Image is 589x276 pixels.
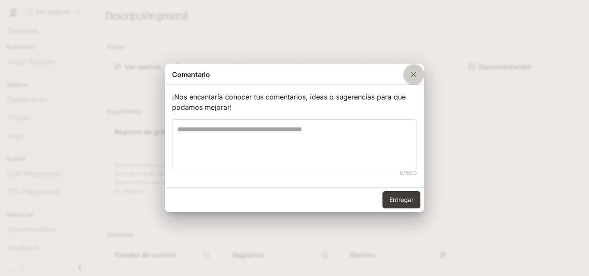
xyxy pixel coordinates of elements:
[403,170,405,176] font: /
[389,196,414,203] font: Entregar
[172,93,406,112] font: ¡Nos encantaría conocer tus comentarios, ideas o sugerencias para que podamos mejorar!
[405,170,417,176] font: 1500
[382,191,420,208] button: Entregar
[172,70,210,79] font: Comentario
[400,170,403,176] font: 0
